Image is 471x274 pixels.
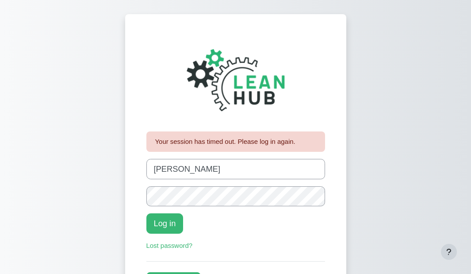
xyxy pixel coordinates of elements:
a: Lost password? [146,242,193,249]
button: Log in [146,213,184,233]
input: Username [146,159,325,179]
img: The Lean Hub [174,36,298,124]
button: Show footer [441,244,457,260]
div: Your session has timed out. Please log in again. [146,131,325,152]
